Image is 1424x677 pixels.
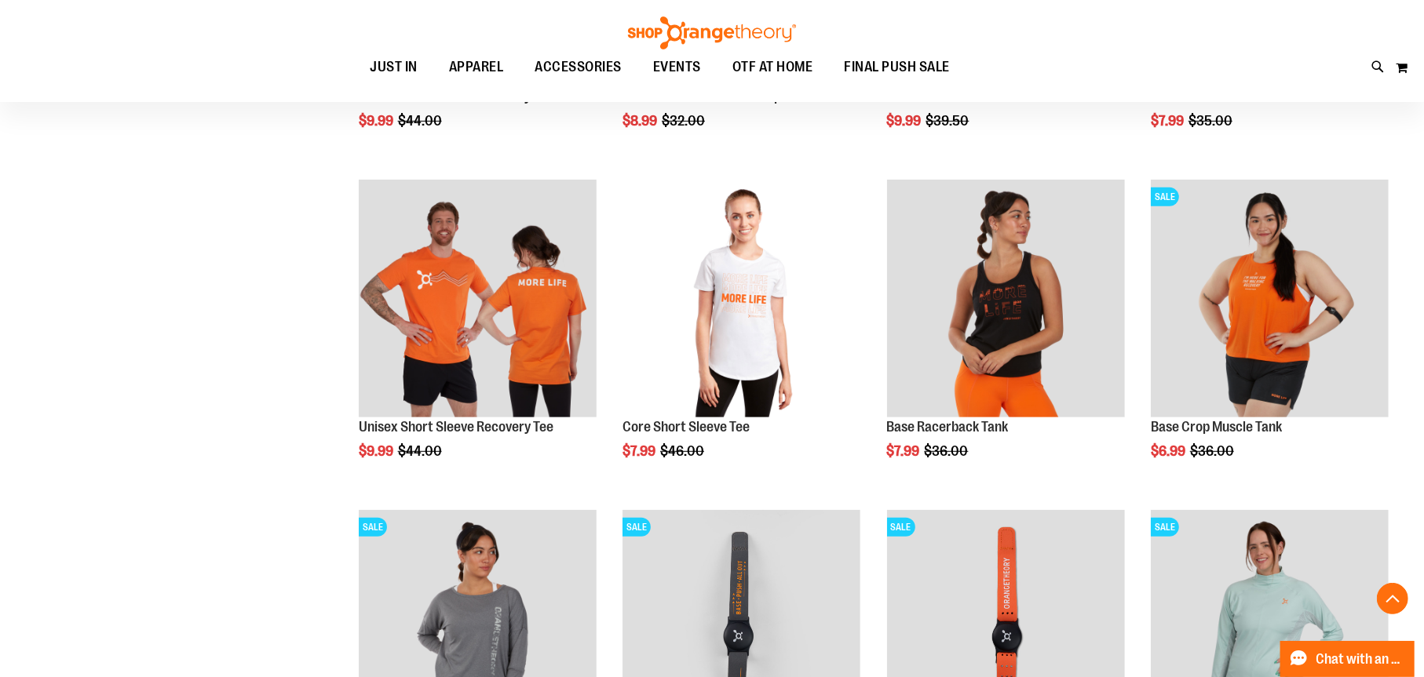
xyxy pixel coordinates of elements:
[1151,518,1179,537] span: SALE
[887,518,915,537] span: SALE
[449,49,504,85] span: APPAREL
[1143,172,1397,499] div: product
[623,419,750,435] a: Core Short Sleeve Tee
[623,180,860,417] img: Product image for Core Short Sleeve Tee
[660,443,707,459] span: $46.00
[351,172,604,499] div: product
[623,443,658,459] span: $7.99
[662,113,707,129] span: $32.00
[535,49,622,85] span: ACCESSORIES
[653,49,701,85] span: EVENTS
[359,180,597,420] a: Product image for Unisex Short Sleeve Recovery Tee
[887,419,1009,435] a: Base Racerback Tank
[359,180,597,417] img: Product image for Unisex Short Sleeve Recovery Tee
[1151,187,1179,206] span: SALE
[1151,180,1389,417] img: Product image for Base Crop Muscle Tank
[359,518,387,537] span: SALE
[359,419,553,435] a: Unisex Short Sleeve Recovery Tee
[623,180,860,420] a: Product image for Core Short Sleeve Tee
[887,443,922,459] span: $7.99
[623,518,651,537] span: SALE
[1188,113,1235,129] span: $35.00
[398,443,444,459] span: $44.00
[1190,443,1236,459] span: $36.00
[359,113,396,129] span: $9.99
[879,172,1133,499] div: product
[732,49,813,85] span: OTF AT HOME
[887,180,1125,420] a: Product image for Base Racerback Tank
[844,49,950,85] span: FINAL PUSH SALE
[925,443,971,459] span: $36.00
[1151,419,1282,435] a: Base Crop Muscle Tank
[359,443,396,459] span: $9.99
[370,49,418,85] span: JUST IN
[1151,180,1389,420] a: Product image for Base Crop Muscle TankSALE
[926,113,972,129] span: $39.50
[887,113,924,129] span: $9.99
[1151,443,1188,459] span: $6.99
[887,180,1125,417] img: Product image for Base Racerback Tank
[1377,583,1408,614] button: Back To Top
[615,172,868,499] div: product
[398,113,444,129] span: $44.00
[626,16,798,49] img: Shop Orangetheory
[623,113,659,129] span: $8.99
[1280,641,1415,677] button: Chat with an Expert
[1316,652,1405,667] span: Chat with an Expert
[1151,113,1186,129] span: $7.99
